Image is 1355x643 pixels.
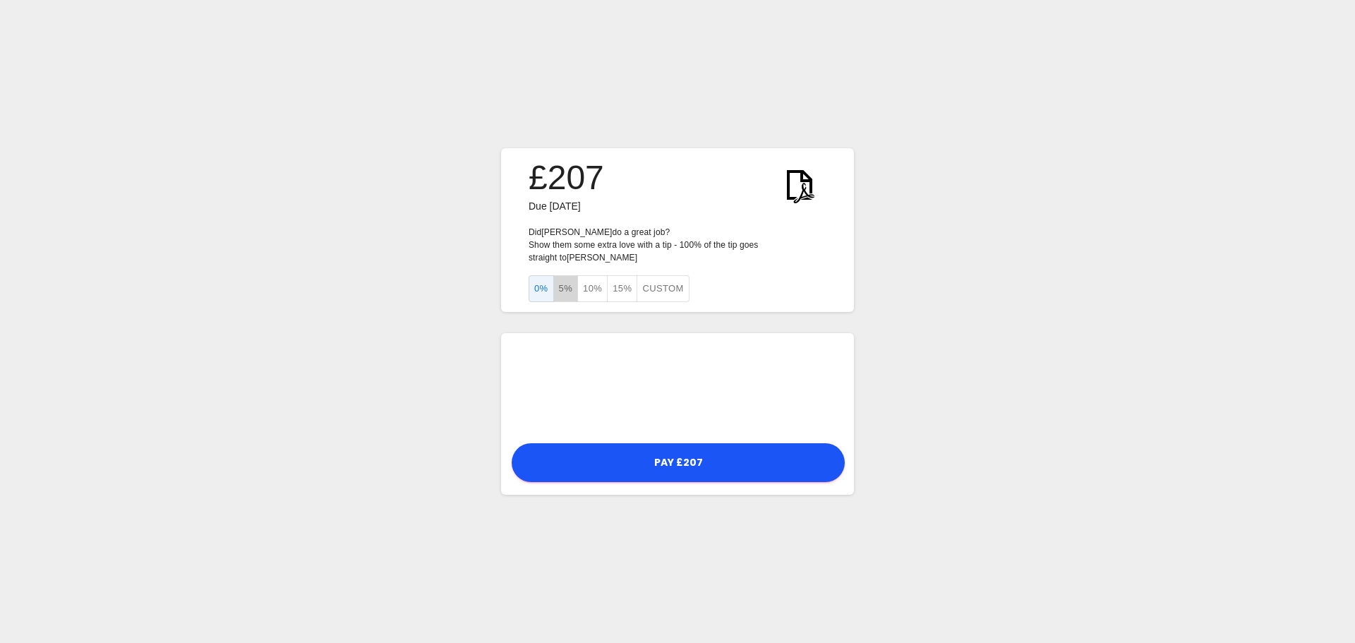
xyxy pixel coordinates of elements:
[577,275,608,303] button: 10%
[773,158,826,212] img: KWtEnYElUAjQEnRfPUW9W5ea6t5aBiGYRiGYRiGYRg1o9H4B2ScLFicwGxqAAAAAElFTkSuQmCC
[508,340,847,433] iframe: Secure payment input frame
[529,200,581,212] span: Due [DATE]
[637,275,689,303] button: Custom
[529,226,826,264] p: Did [PERSON_NAME] do a great job? Show them some extra love with a tip - 100% of the tip goes str...
[529,158,604,198] h3: £207
[607,275,637,303] button: 15%
[512,443,845,482] button: Pay £207
[553,275,579,303] button: 5%
[529,275,554,303] button: 0%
